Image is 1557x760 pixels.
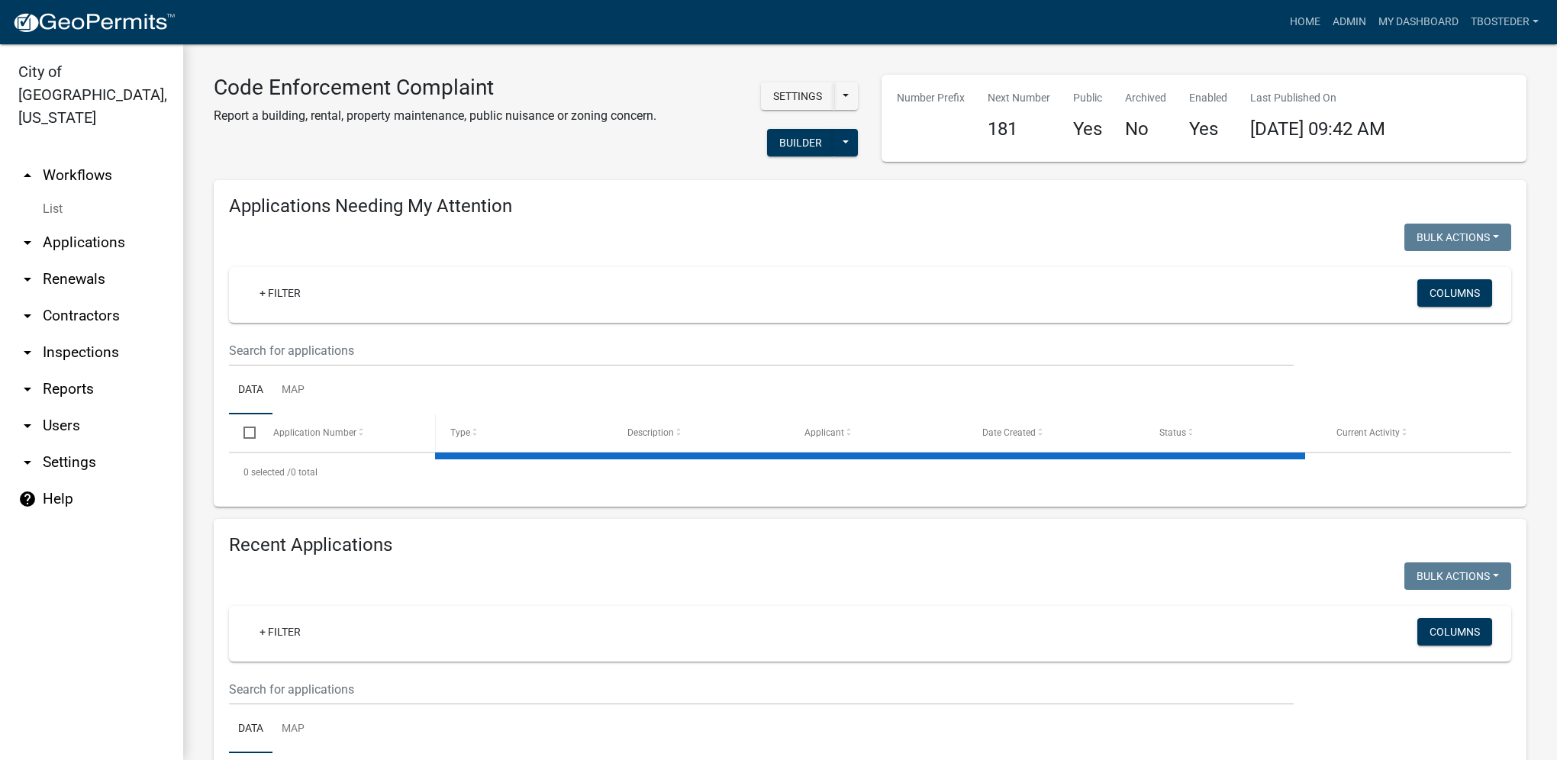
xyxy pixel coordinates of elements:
[761,82,834,110] button: Settings
[18,417,37,435] i: arrow_drop_down
[229,534,1511,556] h4: Recent Applications
[767,129,834,156] button: Builder
[988,118,1050,140] h4: 181
[1250,118,1385,140] span: [DATE] 09:42 AM
[1145,414,1322,451] datatable-header-cell: Status
[229,414,258,451] datatable-header-cell: Select
[273,427,356,438] span: Application Number
[1073,90,1102,106] p: Public
[1159,427,1186,438] span: Status
[804,427,844,438] span: Applicant
[1404,224,1511,251] button: Bulk Actions
[18,233,37,252] i: arrow_drop_down
[1417,618,1492,646] button: Columns
[1372,8,1465,37] a: My Dashboard
[1189,90,1227,106] p: Enabled
[247,279,313,307] a: + Filter
[1465,8,1545,37] a: tbosteder
[229,335,1294,366] input: Search for applications
[613,414,790,451] datatable-header-cell: Description
[1322,414,1499,451] datatable-header-cell: Current Activity
[229,674,1294,705] input: Search for applications
[229,705,272,754] a: Data
[272,366,314,415] a: Map
[243,467,291,478] span: 0 selected /
[18,380,37,398] i: arrow_drop_down
[18,307,37,325] i: arrow_drop_down
[627,427,674,438] span: Description
[967,414,1144,451] datatable-header-cell: Date Created
[1073,118,1102,140] h4: Yes
[1284,8,1327,37] a: Home
[229,195,1511,217] h4: Applications Needing My Attention
[988,90,1050,106] p: Next Number
[1125,118,1166,140] h4: No
[1189,118,1227,140] h4: Yes
[18,343,37,362] i: arrow_drop_down
[272,705,314,754] a: Map
[18,270,37,288] i: arrow_drop_down
[790,414,967,451] datatable-header-cell: Applicant
[18,490,37,508] i: help
[1327,8,1372,37] a: Admin
[1125,90,1166,106] p: Archived
[1417,279,1492,307] button: Columns
[229,453,1511,491] div: 0 total
[247,618,313,646] a: + Filter
[214,107,656,125] p: Report a building, rental, property maintenance, public nuisance or zoning concern.
[18,166,37,185] i: arrow_drop_up
[897,90,965,106] p: Number Prefix
[1336,427,1400,438] span: Current Activity
[229,366,272,415] a: Data
[18,453,37,472] i: arrow_drop_down
[258,414,435,451] datatable-header-cell: Application Number
[1404,562,1511,590] button: Bulk Actions
[450,427,470,438] span: Type
[214,75,656,101] h3: Code Enforcement Complaint
[436,414,613,451] datatable-header-cell: Type
[982,427,1036,438] span: Date Created
[1250,90,1385,106] p: Last Published On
